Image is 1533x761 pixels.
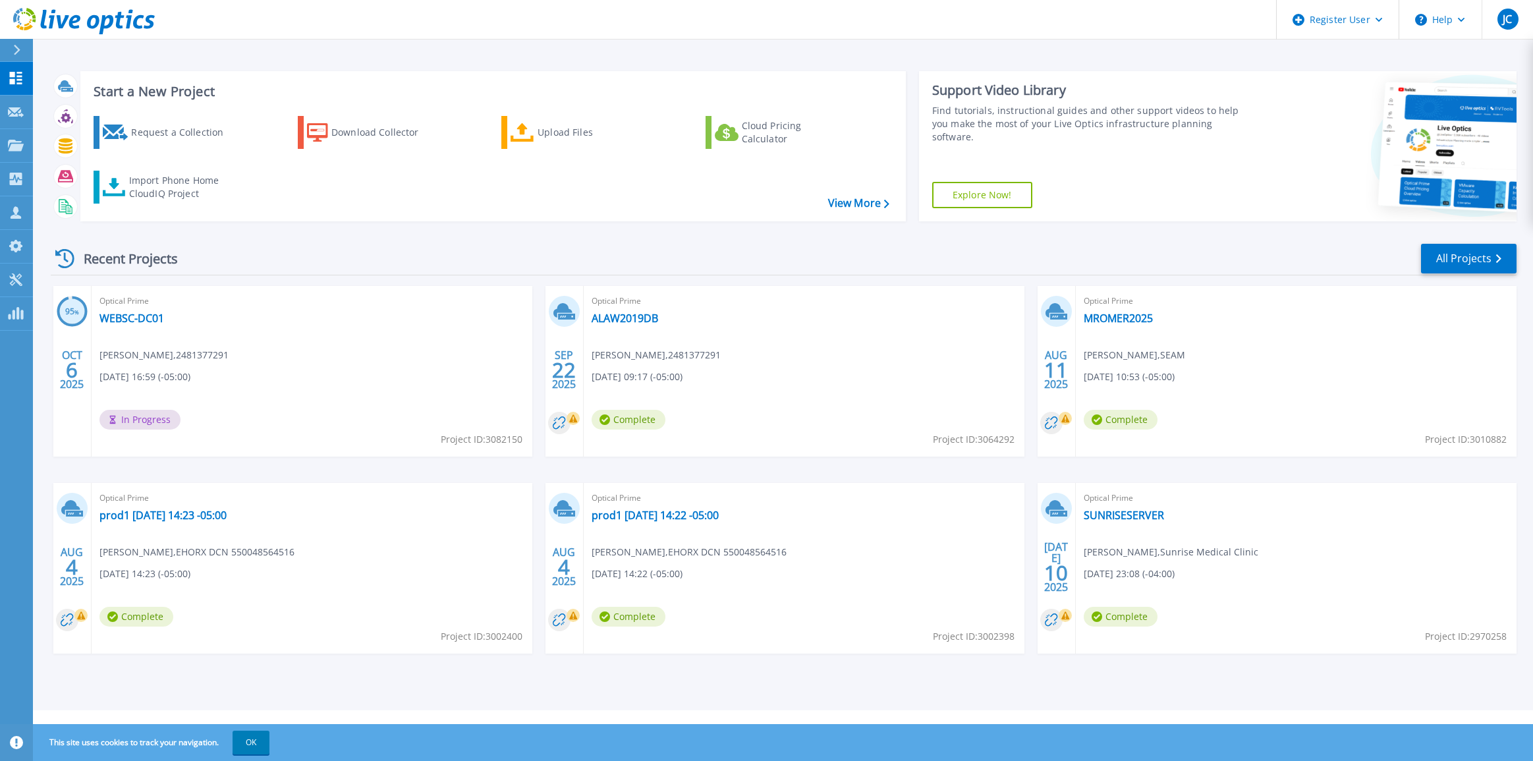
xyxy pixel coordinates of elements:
[51,242,196,275] div: Recent Projects
[129,174,232,200] div: Import Phone Home CloudIQ Project
[94,116,240,149] a: Request a Collection
[1044,543,1069,591] div: [DATE] 2025
[592,312,658,325] a: ALAW2019DB
[36,731,269,754] span: This site uses cookies to track your navigation.
[99,607,173,627] span: Complete
[592,567,683,581] span: [DATE] 14:22 (-05:00)
[1084,312,1153,325] a: MROMER2025
[99,410,181,430] span: In Progress
[74,308,79,316] span: %
[99,545,294,559] span: [PERSON_NAME] , EHORX DCN 550048564516
[933,629,1015,644] span: Project ID: 3002398
[1503,14,1512,24] span: JC
[99,509,227,522] a: prod1 [DATE] 14:23 -05:00
[1421,244,1517,273] a: All Projects
[551,346,576,394] div: SEP 2025
[1044,346,1069,394] div: AUG 2025
[742,119,847,146] div: Cloud Pricing Calculator
[1084,370,1175,384] span: [DATE] 10:53 (-05:00)
[1084,410,1157,430] span: Complete
[441,432,522,447] span: Project ID: 3082150
[1084,491,1509,505] span: Optical Prime
[592,410,665,430] span: Complete
[552,364,576,376] span: 22
[1425,629,1507,644] span: Project ID: 2970258
[99,567,190,581] span: [DATE] 14:23 (-05:00)
[558,561,570,573] span: 4
[592,545,787,559] span: [PERSON_NAME] , EHORX DCN 550048564516
[59,543,84,591] div: AUG 2025
[99,294,524,308] span: Optical Prime
[99,491,524,505] span: Optical Prime
[1084,509,1164,522] a: SUNRISESERVER
[592,294,1017,308] span: Optical Prime
[99,348,229,362] span: [PERSON_NAME] , 2481377291
[551,543,576,591] div: AUG 2025
[501,116,648,149] a: Upload Files
[592,607,665,627] span: Complete
[592,509,719,522] a: prod1 [DATE] 14:22 -05:00
[94,84,889,99] h3: Start a New Project
[66,364,78,376] span: 6
[99,370,190,384] span: [DATE] 16:59 (-05:00)
[57,304,88,320] h3: 95
[592,348,721,362] span: [PERSON_NAME] , 2481377291
[233,731,269,754] button: OK
[1044,364,1068,376] span: 11
[1084,545,1258,559] span: [PERSON_NAME] , Sunrise Medical Clinic
[538,119,643,146] div: Upload Files
[66,561,78,573] span: 4
[59,346,84,394] div: OCT 2025
[1044,567,1068,578] span: 10
[932,104,1240,144] div: Find tutorials, instructional guides and other support videos to help you make the most of your L...
[1084,607,1157,627] span: Complete
[441,629,522,644] span: Project ID: 3002400
[1084,348,1185,362] span: [PERSON_NAME] , SEAM
[1084,567,1175,581] span: [DATE] 23:08 (-04:00)
[706,116,852,149] a: Cloud Pricing Calculator
[932,182,1032,208] a: Explore Now!
[592,491,1017,505] span: Optical Prime
[99,312,164,325] a: WEBSC-DC01
[1084,294,1509,308] span: Optical Prime
[592,370,683,384] span: [DATE] 09:17 (-05:00)
[131,119,237,146] div: Request a Collection
[828,197,889,210] a: View More
[932,82,1240,99] div: Support Video Library
[331,119,437,146] div: Download Collector
[1425,432,1507,447] span: Project ID: 3010882
[933,432,1015,447] span: Project ID: 3064292
[298,116,445,149] a: Download Collector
